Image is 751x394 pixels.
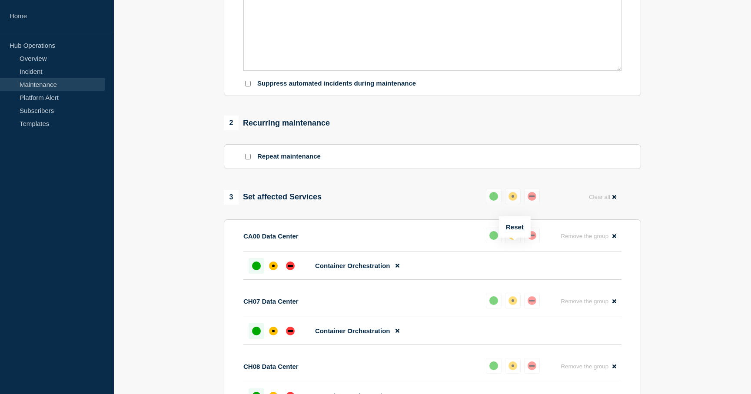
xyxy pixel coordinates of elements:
[489,361,498,370] div: up
[243,298,299,305] p: CH07 Data Center
[224,190,239,205] span: 3
[528,192,536,201] div: down
[224,116,330,130] div: Recurring maintenance
[555,293,621,310] button: Remove the group
[245,81,251,86] input: Suppress automated incidents during maintenance
[486,293,502,308] button: up
[224,116,239,130] span: 2
[252,327,261,335] div: up
[506,223,524,231] button: Reset
[505,293,521,308] button: affected
[524,293,540,308] button: down
[561,298,608,305] span: Remove the group
[508,296,517,305] div: affected
[561,233,608,239] span: Remove the group
[286,262,295,270] div: down
[252,262,261,270] div: up
[505,189,521,204] button: affected
[524,189,540,204] button: down
[584,189,621,205] button: Clear all
[286,327,295,335] div: down
[269,327,278,335] div: affected
[243,232,299,240] p: CA00 Data Center
[505,358,521,374] button: affected
[528,296,536,305] div: down
[489,296,498,305] div: up
[489,192,498,201] div: up
[486,228,502,243] button: up
[524,228,540,243] button: down
[508,192,517,201] div: affected
[269,262,278,270] div: affected
[528,361,536,370] div: down
[224,190,322,205] div: Set affected Services
[486,358,502,374] button: up
[315,262,390,269] span: Container Orchestration
[508,361,517,370] div: affected
[486,189,502,204] button: up
[555,228,621,245] button: Remove the group
[257,79,416,88] p: Suppress automated incidents during maintenance
[243,363,299,370] p: CH08 Data Center
[489,231,498,240] div: up
[561,363,608,370] span: Remove the group
[257,152,321,161] p: Repeat maintenance
[245,154,251,159] input: Repeat maintenance
[555,358,621,375] button: Remove the group
[315,327,390,334] span: Container Orchestration
[528,231,536,240] div: down
[524,358,540,374] button: down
